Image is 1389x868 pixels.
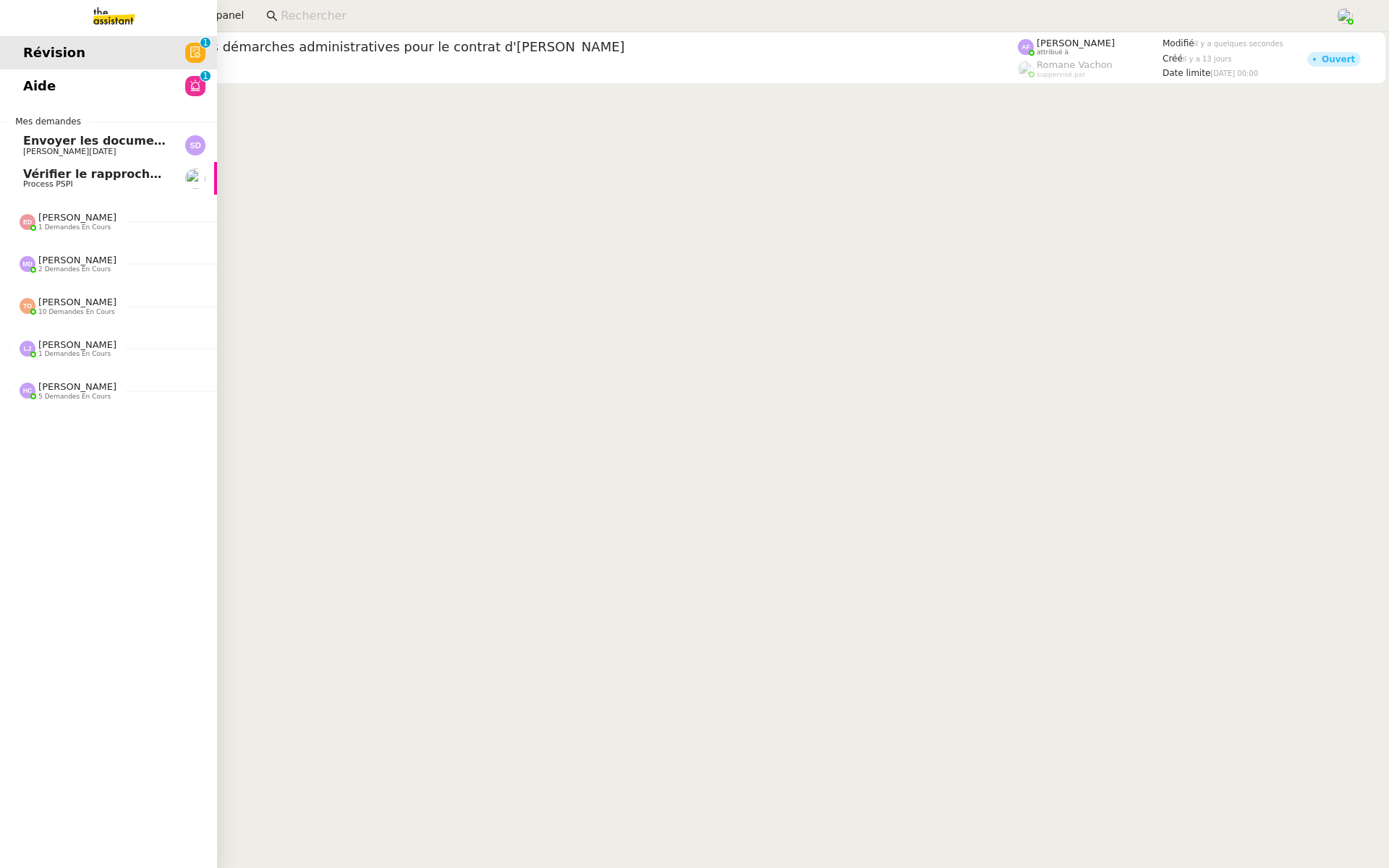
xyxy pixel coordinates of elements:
[1018,39,1034,55] img: svg
[7,114,90,129] span: Mes demandes
[38,212,116,223] span: [PERSON_NAME]
[23,75,56,97] span: Aide
[1018,59,1163,78] app-user-label: suppervisé par
[1037,38,1115,48] span: [PERSON_NAME]
[20,214,35,230] img: svg
[38,297,116,307] span: [PERSON_NAME]
[38,265,111,273] span: 2 demandes en cours
[200,71,211,81] nz-badge-sup: 1
[1163,54,1183,64] span: Créé
[20,298,35,314] img: svg
[38,393,111,401] span: 5 demandes en cours
[1183,55,1232,63] span: il y a 13 jours
[38,308,115,316] span: 10 demandes en cours
[1210,69,1258,77] span: [DATE] 00:00
[20,341,35,357] img: svg
[1018,38,1163,56] app-user-label: attribué à
[20,383,35,399] img: svg
[281,7,1320,26] input: Rechercher
[23,147,116,156] span: [PERSON_NAME][DATE]
[23,42,85,64] span: Révision
[1037,71,1085,79] span: suppervisé par
[203,71,208,84] p: 1
[23,179,73,189] span: Process PSPI
[1018,61,1034,77] img: users%2FyQfMwtYgTqhRP2YHWHmG2s2LYaD3%2Favatar%2Fprofile-pic.png
[38,224,111,231] span: 1 demandes en cours
[1037,48,1069,56] span: attribué à
[185,135,205,156] img: svg
[75,59,1018,77] app-user-detailed-label: client
[75,41,1018,54] span: (URGENT) Gérer les démarches administratives pour le contrat d'[PERSON_NAME]
[38,339,116,350] span: [PERSON_NAME]
[1322,55,1355,64] div: Ouvert
[23,167,252,181] span: Vérifier le rapprochement bancaire
[23,134,216,148] span: Envoyer les documents à jour
[185,169,205,189] img: users%2Fmiw3nPNHsLZd1PCHXkbEkkiDPlJ3%2Favatar%2F50dfdc7a-3a26-4082-99e3-a28abd73fd1a
[38,255,116,265] span: [PERSON_NAME]
[1037,59,1113,70] span: Romane Vachon
[38,381,116,392] span: [PERSON_NAME]
[1194,40,1283,48] span: il y a quelques secondes
[1163,38,1194,48] span: Modifié
[1337,8,1353,24] img: users%2FaellJyylmXSg4jqeVbanehhyYJm1%2Favatar%2Fprofile-pic%20(4).png
[38,350,111,358] span: 1 demandes en cours
[20,256,35,272] img: svg
[1163,68,1210,78] span: Date limite
[203,38,208,51] p: 1
[200,38,211,48] nz-badge-sup: 1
